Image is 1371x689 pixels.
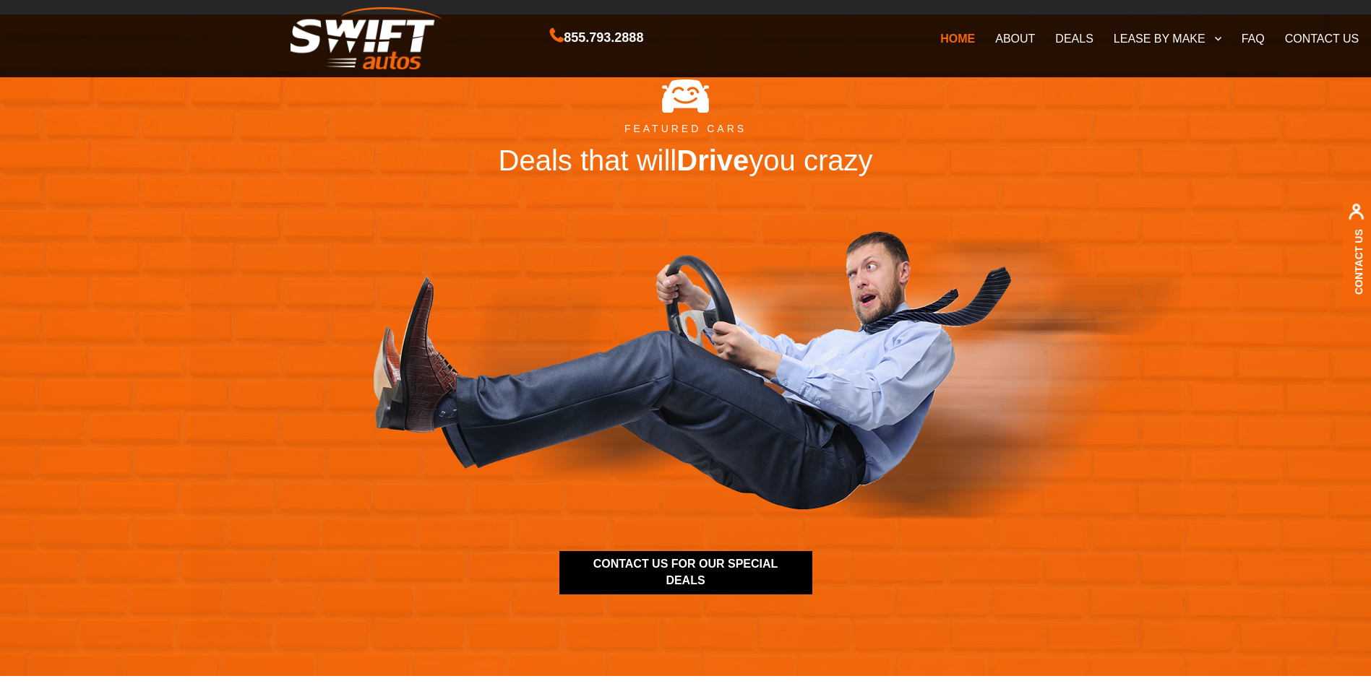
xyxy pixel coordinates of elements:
h5: Featured Cars [274,123,1098,134]
span: 855.793.2888 [564,27,643,48]
img: Swift Autos homepage highlighting easy car leasing options and current vehicle deals. [662,79,709,113]
img: Swift Autos [291,7,442,70]
a: CONTACT US [1275,23,1370,53]
a: ABOUT [985,23,1045,53]
a: HOME [930,23,985,53]
img: no-deal-img.png [366,220,1221,522]
h3: Deals that will you crazy [274,134,1098,176]
a: Contact Us [1353,229,1364,295]
a: 855.793.2888 [550,32,643,44]
a: LEASE BY MAKE [1104,23,1232,53]
a: contact us for our special deals [559,551,812,594]
a: FAQ [1232,23,1275,53]
span: Drive [676,144,749,176]
img: contact us, iconuser [1348,204,1364,229]
a: DEALS [1045,23,1103,53]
